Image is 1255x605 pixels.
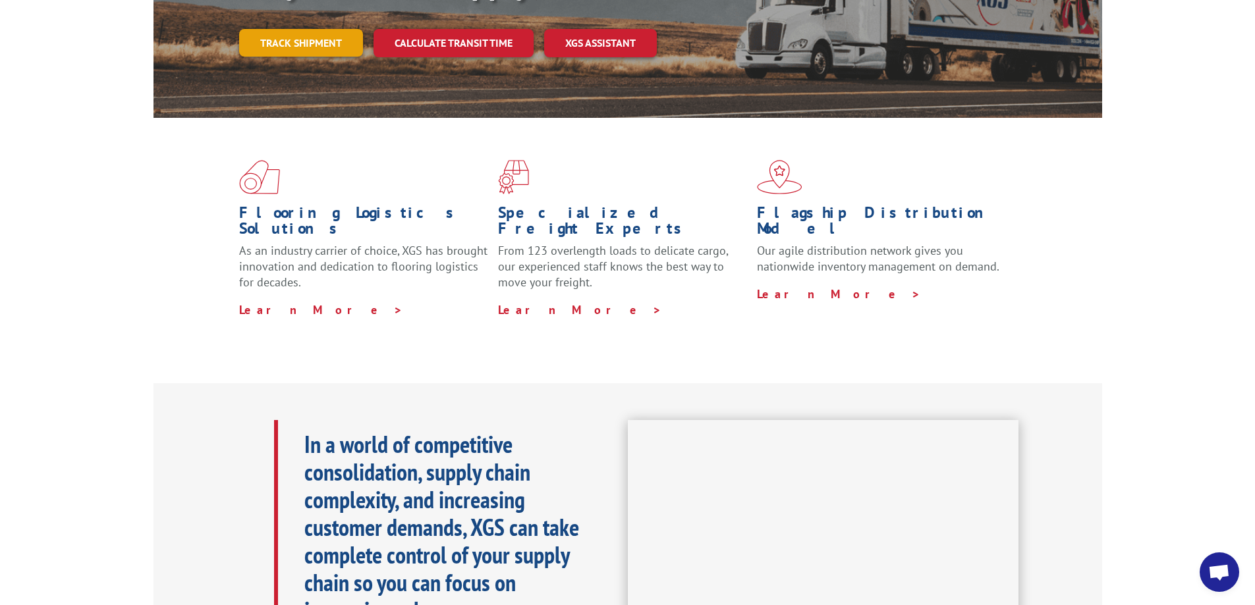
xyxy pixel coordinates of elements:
[239,205,488,243] h1: Flooring Logistics Solutions
[239,160,280,194] img: xgs-icon-total-supply-chain-intelligence-red
[498,302,662,317] a: Learn More >
[239,29,363,57] a: Track shipment
[1200,552,1239,592] a: Open chat
[498,160,529,194] img: xgs-icon-focused-on-flooring-red
[239,243,488,290] span: As an industry carrier of choice, XGS has brought innovation and dedication to flooring logistics...
[498,205,747,243] h1: Specialized Freight Experts
[757,205,1006,243] h1: Flagship Distribution Model
[757,243,999,274] span: Our agile distribution network gives you nationwide inventory management on demand.
[374,29,534,57] a: Calculate transit time
[757,286,921,302] a: Learn More >
[239,302,403,317] a: Learn More >
[757,160,802,194] img: xgs-icon-flagship-distribution-model-red
[498,243,747,302] p: From 123 overlength loads to delicate cargo, our experienced staff knows the best way to move you...
[544,29,657,57] a: XGS ASSISTANT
